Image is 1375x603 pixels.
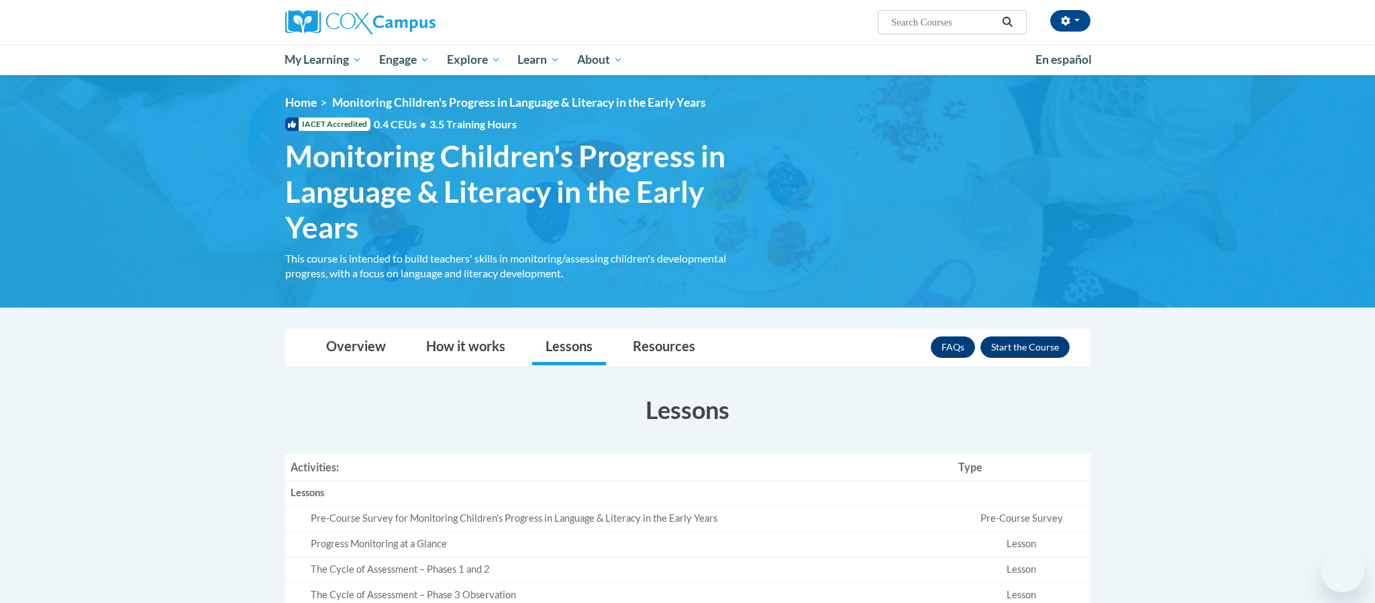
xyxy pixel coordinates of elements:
[311,588,948,602] div: The Cycle of Assessment – Phase 3 Observation
[285,10,540,34] a: Cox Campus
[953,506,1090,531] td: Pre-Course Survey
[291,486,948,500] div: Lessons
[285,52,362,68] span: My Learning
[420,118,426,130] span: •
[332,95,706,109] span: Monitoring Children's Progress in Language & Literacy in the Early Years
[285,454,953,481] th: Activities:
[532,330,606,365] a: Lessons
[1035,52,1092,66] span: En español
[285,393,1090,426] h3: Lessons
[429,118,517,130] span: 3.5 Training Hours
[619,330,709,365] a: Resources
[276,44,371,75] a: My Learning
[311,537,948,551] div: Progress Monitoring at a Glance
[285,251,748,281] div: This course is intended to build teachers' skills in monitoring/assessing children's developmenta...
[285,138,748,244] span: Monitoring Children's Progress in Language & Literacy in the Early Years
[374,117,517,132] span: 0.4 CEUs
[997,14,1017,30] button: Search
[1050,10,1090,32] button: Account Settings
[285,95,317,109] a: Home
[517,52,560,68] span: Learn
[1027,46,1101,74] a: En español
[568,44,631,75] a: About
[509,44,568,75] a: Learn
[311,512,948,526] div: Pre-Course Survey for Monitoring Children's Progress in Language & Literacy in the Early Years
[311,563,948,577] div: The Cycle of Assessment – Phases 1 and 2
[313,330,399,365] a: Overview
[980,336,1070,358] button: Enroll
[413,330,519,365] a: How it works
[379,52,429,68] span: Engage
[577,52,623,68] span: About
[438,44,509,75] a: Explore
[265,44,1111,75] div: Main menu
[370,44,438,75] a: Engage
[890,14,997,30] input: Search Courses
[953,557,1090,582] td: Lesson
[285,118,370,131] span: IACET Accredited
[931,336,975,358] a: FAQs
[953,531,1090,557] td: Lesson
[285,10,436,34] img: Cox Campus
[953,454,1090,481] th: Type
[447,52,501,68] span: Explore
[1321,549,1364,592] iframe: Button to launch messaging window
